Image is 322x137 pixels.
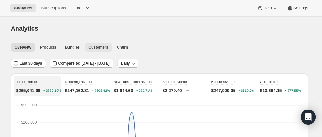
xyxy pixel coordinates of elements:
[301,110,316,125] div: Open Intercom Messenger
[40,45,56,50] span: Products
[11,25,38,32] span: Analytics
[11,59,46,68] button: Last 30 days
[41,6,66,11] span: Subscriptions
[71,4,94,12] button: Tools
[16,87,41,94] p: $265,041.96
[117,45,128,50] span: Churn
[114,87,133,94] p: $1,944.60
[163,87,182,94] p: $2,270.40
[263,6,272,11] span: Help
[65,87,89,94] p: $247,162.81
[21,103,37,107] text: $250,000
[211,80,235,84] span: Bundle revenue
[117,59,139,68] button: Daily
[260,87,282,94] p: $13,664.15
[50,59,113,68] button: Compare to: [DATE] - [DATE]
[138,89,152,93] text: 230.71%
[253,4,282,12] button: Help
[283,4,312,12] button: Settings
[114,80,153,84] span: New subscription revenue
[211,87,236,94] p: $247,909.05
[293,6,308,11] span: Settings
[88,45,108,50] span: Customers
[65,45,80,50] span: Bundles
[20,61,42,66] span: Last 30 days
[163,80,187,84] span: Add-on revenue
[75,6,84,11] span: Tools
[46,89,62,93] text: 3882.19%
[21,120,37,125] text: $200,000
[65,80,93,84] span: Recurring revenue
[37,4,70,12] button: Subscriptions
[15,45,31,50] span: Overview
[58,61,110,66] span: Compare to: [DATE] - [DATE]
[14,6,32,11] span: Analytics
[241,89,255,93] text: 6510.2%
[16,80,37,84] span: Total revenue
[10,4,36,12] button: Analytics
[95,89,110,93] text: 7608.42%
[287,89,301,93] text: 377.55%
[260,80,278,84] span: Card on file
[121,61,130,66] span: Daily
